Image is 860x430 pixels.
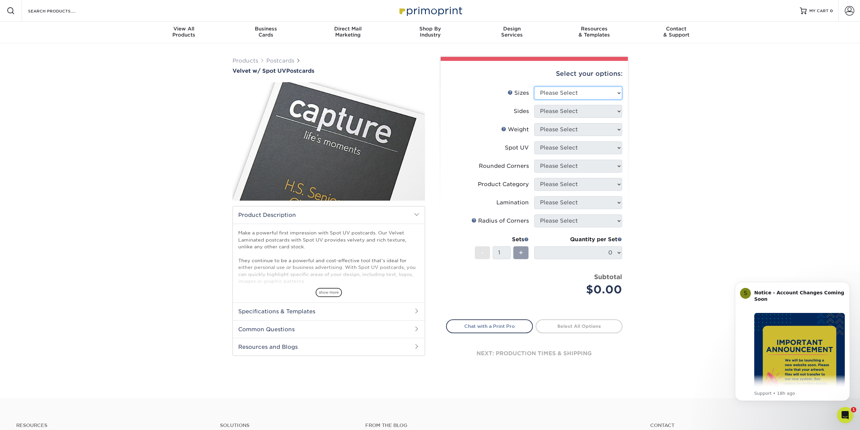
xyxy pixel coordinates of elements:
iframe: Intercom live chat [837,407,853,423]
div: Rounded Corners [479,162,529,170]
span: 0 [830,8,833,13]
input: SEARCH PRODUCTS..... [27,7,93,15]
strong: Subtotal [594,273,622,280]
h2: Product Description [233,206,425,224]
span: show more [316,288,342,297]
div: Spot UV [505,144,529,152]
div: Sizes [508,89,529,97]
span: Resources [553,26,635,32]
a: Products [232,58,258,64]
div: $0.00 [539,281,622,298]
div: Industry [389,26,471,38]
iframe: Google Customer Reviews [2,409,57,428]
span: View All [143,26,225,32]
div: Product Category [478,180,529,188]
span: Contact [635,26,717,32]
div: Radius of Corners [471,217,529,225]
span: Velvet w/ Spot UV [232,68,286,74]
a: Velvet w/ Spot UVPostcards [232,68,425,74]
span: Direct Mail [307,26,389,32]
a: Select All Options [536,319,622,333]
div: Select your options: [446,61,622,87]
div: Cards [225,26,307,38]
a: BusinessCards [225,22,307,43]
span: Business [225,26,307,32]
h2: Common Questions [233,320,425,338]
a: DesignServices [471,22,553,43]
h2: Resources and Blogs [233,338,425,356]
span: + [519,248,523,258]
img: Velvet w/ Spot UV 01 [232,75,425,208]
span: 1 [851,407,856,412]
span: - [481,248,484,258]
div: & Templates [553,26,635,38]
div: Marketing [307,26,389,38]
h1: Postcards [232,68,425,74]
h4: Resources [16,423,210,428]
h4: Solutions [220,423,355,428]
a: Chat with a Print Pro [446,319,533,333]
p: Make a powerful first impression with Spot UV postcards. Our Velvet Laminated postcards with Spot... [238,229,419,312]
a: Direct MailMarketing [307,22,389,43]
div: Weight [501,126,529,134]
div: Lamination [496,199,529,207]
a: Shop ByIndustry [389,22,471,43]
span: MY CART [809,8,829,14]
span: Design [471,26,553,32]
h2: Specifications & Templates [233,302,425,320]
a: View AllProducts [143,22,225,43]
div: Quantity per Set [534,235,622,244]
a: Contact [650,423,844,428]
div: Sets [475,235,529,244]
div: Services [471,26,553,38]
div: & Support [635,26,717,38]
a: Contact& Support [635,22,717,43]
div: Sides [514,107,529,115]
a: Resources& Templates [553,22,635,43]
div: next: production times & shipping [446,333,622,374]
div: Products [143,26,225,38]
h4: From the Blog [365,423,632,428]
img: Primoprint [396,3,464,18]
a: Postcards [266,58,294,64]
span: Shop By [389,26,471,32]
iframe: Intercom notifications message [725,272,860,412]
